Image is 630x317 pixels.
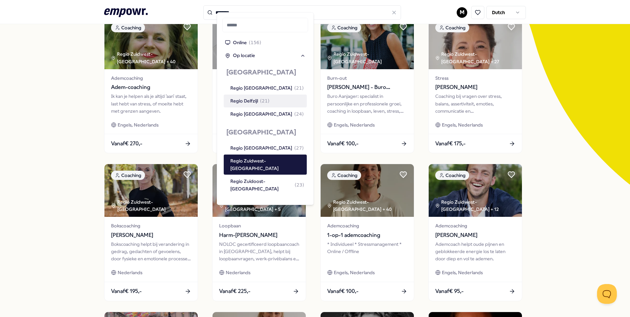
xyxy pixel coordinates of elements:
img: package image [321,16,414,69]
span: Vanaf € 100,- [327,139,358,148]
span: Engels, Nederlands [334,269,375,276]
div: Regio Zuidwest-[GEOGRAPHIC_DATA] + 27 [435,50,522,65]
span: 1-op-1 ademcoaching [327,231,407,240]
div: Coaching [327,23,361,32]
span: Loopbaan [219,222,299,229]
span: Ademcoaching [435,222,515,229]
div: Regio [GEOGRAPHIC_DATA] [230,144,304,152]
span: ( 24 ) [294,110,304,118]
a: package imageCoachingRegio Zuidwest-[GEOGRAPHIC_DATA] Burn-out[PERSON_NAME] - Buro AanjagerBuro A... [320,16,414,153]
span: Engels, Nederlands [118,121,158,129]
span: Vanaf € 225,- [219,287,250,296]
div: Bokscoaching helpt bij verandering in gedrag, gedachten of gevoelens, door fysieke en emotionele ... [111,241,191,263]
span: Ademcoaching [327,222,407,229]
div: Regio Zuidwest-[GEOGRAPHIC_DATA] + 5 [219,198,306,213]
div: Regio Zuidoost-[GEOGRAPHIC_DATA] [230,178,304,192]
span: Nederlands [226,269,250,276]
input: Search for products, categories or subcategories [203,5,401,20]
span: Vanaf € 175,- [435,139,466,148]
img: package image [429,164,522,217]
img: package image [213,164,306,217]
img: package image [104,164,198,217]
div: Coaching [435,171,469,180]
div: Regio [GEOGRAPHIC_DATA] [230,84,304,92]
a: package imageCoachingRegio Zuidwest-[GEOGRAPHIC_DATA] + 40AdemcoachingAdem-coachingIk kan je help... [104,16,198,153]
span: Vanaf € 95,- [435,287,464,296]
a: package imageCoachingRegio Zuidwest-[GEOGRAPHIC_DATA] Bokscoaching[PERSON_NAME]Bokscoaching helpt... [104,164,198,301]
span: Engels, Nederlands [442,269,483,276]
span: Online [233,39,247,46]
div: Regio Zuidwest-[GEOGRAPHIC_DATA] [327,50,414,65]
span: [PERSON_NAME] [435,231,515,240]
div: Coaching [327,171,361,180]
span: Op locatie [233,52,255,59]
span: Bokscoaching [111,222,191,229]
img: package image [321,164,414,217]
img: package image [213,16,306,69]
span: Vanaf € 195,- [111,287,142,296]
a: package imageCoachingRegio Zuidwest-[GEOGRAPHIC_DATA] + 12Ademcoaching[PERSON_NAME]Ademcoach help... [428,164,522,301]
div: Buro Aanjager: specialist in persoonlijke en professionele groei, coaching in loopbaan, leven, st... [327,93,407,115]
a: package imageCoachingRegio Zuidwest-[GEOGRAPHIC_DATA] + 5LoopbaanHarm-[PERSON_NAME]NOLOC gecertif... [212,164,306,301]
a: package imageCoachingRegio Zuidwest-[GEOGRAPHIC_DATA] + 27Stress[PERSON_NAME]Coaching bij vragen ... [428,16,522,153]
div: Regio Delfzijl [230,97,270,104]
span: ( 21 ) [294,84,304,92]
span: [PERSON_NAME] - Buro Aanjager [327,83,407,92]
span: Stress [435,74,515,82]
div: NOLOC gecertificeerd loopbaancoach in [GEOGRAPHIC_DATA], helpt bij loopbaanvragen, werk-privébala... [219,241,299,263]
div: Ik kan je helpen als je altijd 'aan' staat, last hebt van stress, of moeite hebt met grenzen aang... [111,93,191,115]
span: Harm-[PERSON_NAME] [219,231,299,240]
div: Ademcoach helpt oude pijnen en geblokkeerde energie los te laten door diep en vol te ademen. [435,241,515,263]
div: Regio [GEOGRAPHIC_DATA] [230,110,304,118]
div: Regio Zuidwest-[GEOGRAPHIC_DATA] [111,198,198,213]
iframe: Help Scout Beacon - Open [597,284,617,304]
div: * Individueel * Stressmanagement * Online / Offline [327,241,407,263]
span: Ademcoaching [111,74,191,82]
div: Coaching [111,171,145,180]
span: [PERSON_NAME] [435,83,515,92]
span: ( 21 ) [260,97,270,104]
span: ( 27 ) [294,144,304,152]
span: ( 23 ) [295,181,304,188]
span: [PERSON_NAME] [111,231,191,240]
div: Regio Zuidwest-[GEOGRAPHIC_DATA] + 12 [435,198,522,213]
div: Coaching [111,23,145,32]
span: Vanaf € 270,- [111,139,142,148]
div: Regio Zuidwest-[GEOGRAPHIC_DATA] + 40 [327,198,414,213]
span: ( 156 ) [249,39,261,46]
span: Engels, Nederlands [334,121,375,129]
span: Vanaf € 100,- [327,287,358,296]
span: Engels, Nederlands [442,121,483,129]
div: Regio Zuidwest-[GEOGRAPHIC_DATA] [230,157,304,172]
span: Adem-coaching [111,83,191,92]
div: Coaching [435,23,469,32]
span: Burn-out [327,74,407,82]
img: package image [429,16,522,69]
div: Regio Zuidwest-[GEOGRAPHIC_DATA] + 40 [111,50,198,65]
a: package imageCoachingRegio Zuidwest-[GEOGRAPHIC_DATA] + 40SlaapcoachingKinderslaapcoaching: 2-wee... [212,16,306,153]
div: Coaching bij vragen over stress, balans, assertiviteit, emoties, communicatie en loopbaanontwikke... [435,93,515,115]
button: M [457,7,467,18]
span: Nederlands [118,269,142,276]
img: package image [104,16,198,69]
a: package imageCoachingRegio Zuidwest-[GEOGRAPHIC_DATA] + 40Ademcoaching1-op-1 ademcoaching* Indivi... [320,164,414,301]
div: Suggestions [222,62,308,199]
